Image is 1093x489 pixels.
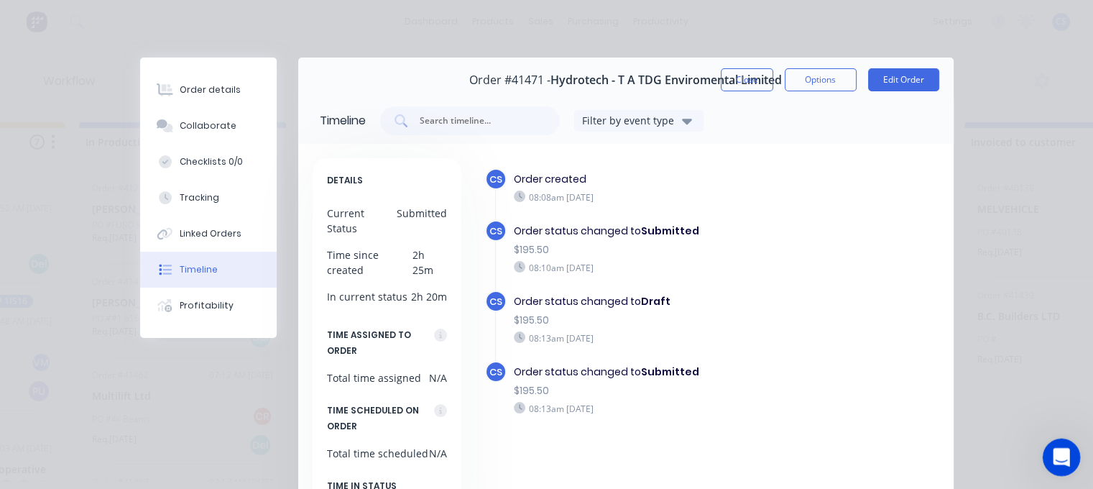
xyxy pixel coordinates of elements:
span: DETAILS [327,173,363,188]
div: 2h 25m [412,247,446,278]
div: Profitability [180,299,234,312]
div: TIME ASSIGNED TO ORDER [327,327,430,359]
div: Collaborate [180,119,236,132]
div: $195.50 [514,313,790,328]
h1: Maricar [70,7,113,18]
iframe: Intercom live chat [1043,439,1081,477]
span: CS [489,224,502,238]
div: $195.50 [514,242,790,257]
button: Collaborate [140,108,277,144]
div: Current Status [327,206,397,236]
button: Edit Order [868,68,939,91]
b: Submitted [641,224,699,238]
div: Total time assigned [327,370,421,385]
button: Emoji picker [22,379,34,390]
img: Profile image for Maricar [41,8,64,31]
div: N/A [429,446,447,461]
div: Timeline [180,263,218,276]
div: Linked Orders [180,227,241,240]
span: CS [489,295,502,309]
div: Time since created [327,247,413,278]
div: Order status changed to [514,294,790,309]
button: Linked Orders [140,216,277,252]
button: Close [721,68,773,91]
div: Total time scheduled [327,446,428,461]
span: Order #41471 - [469,73,550,87]
button: Checklists 0/0 [140,144,277,180]
div: 08:13am [DATE] [514,332,790,344]
div: Submitted [397,206,447,236]
div: 08:10am [DATE] [514,261,790,274]
b: Draft [641,294,670,309]
button: Upload attachment [68,379,80,390]
textarea: Message… [12,349,275,373]
button: Gif picker [45,379,57,390]
div: N/A [429,370,447,385]
button: Filter by event type [574,110,704,132]
button: Order details [140,72,277,108]
div: TIME SCHEDULED ON ORDER [327,403,430,434]
input: Search timeline... [418,114,538,128]
div: 2h 20m [411,289,447,304]
div: Filter by event type [582,113,678,128]
button: Profitability [140,288,277,324]
button: Options [785,68,857,91]
div: Order status changed to [514,365,790,380]
span: CS [489,365,502,379]
div: 08:08am [DATE] [514,191,790,204]
div: In current status [327,289,407,304]
div: Checklists 0/0 [180,155,243,168]
div: Order created [514,172,790,187]
span: CS [489,173,502,186]
button: Tracking [140,180,277,216]
div: Tracking [180,191,219,204]
div: $195.50 [514,383,790,398]
p: Active [70,18,98,32]
div: 08:13am [DATE] [514,402,790,415]
div: Close [252,6,278,32]
div: Timeline [320,112,366,129]
button: Home [225,6,252,33]
li: Lastly, on Timeline tab of each job/order there is a timestamp record that a partial invoice has ... [34,216,224,269]
span: Hydrotech - T A TDG Enviromental Limited [550,73,782,87]
div: Order status changed to [514,224,790,239]
button: Send a message… [246,373,269,396]
button: Start recording [91,379,103,390]
div: Order details [180,83,241,96]
button: Timeline [140,252,277,288]
button: go back [9,6,37,33]
b: Submitted [641,365,699,379]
